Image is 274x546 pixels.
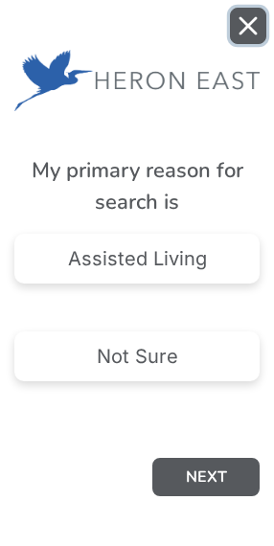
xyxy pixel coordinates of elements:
button: Close [230,8,266,44]
div: Assisted Living [68,249,207,268]
img: 019cfd7a-41a4-42e8-a61c-9e39912f756a.png [14,50,260,111]
div: Not Sure [97,347,178,366]
div: My primary reason for search is [14,155,260,218]
button: NEXT [152,458,260,496]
